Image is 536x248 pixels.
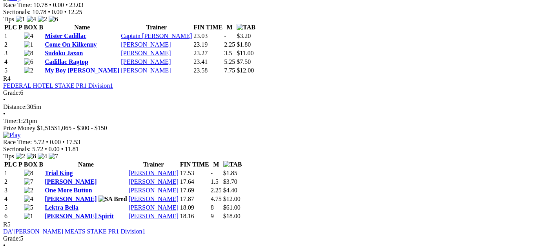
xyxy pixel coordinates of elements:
text: 1.5 [211,178,219,185]
span: $12.00 [237,67,254,74]
td: 23.27 [193,49,223,57]
img: 2 [16,153,25,160]
div: 305m [3,103,527,110]
td: 18.09 [180,204,210,212]
a: [PERSON_NAME] [45,178,97,185]
td: 17.53 [180,169,210,177]
a: [PERSON_NAME] [129,204,179,211]
a: My Boy [PERSON_NAME] [45,67,119,74]
th: Name [44,161,128,168]
td: 23.58 [193,67,223,74]
img: 6 [49,16,58,23]
span: 12.25 [68,9,82,15]
img: 7 [49,153,58,160]
span: • [3,110,5,117]
span: P [18,24,22,31]
text: 5.25 [224,58,235,65]
span: • [48,9,50,15]
a: [PERSON_NAME] [129,178,179,185]
span: • [45,146,47,152]
span: Grade: [3,89,20,96]
a: Lektra Bella [45,204,78,211]
img: 4 [38,153,47,160]
span: $12.00 [223,196,241,202]
span: • [66,2,68,8]
img: TAB [223,161,242,168]
img: 8 [27,153,36,160]
a: [PERSON_NAME] [121,50,171,56]
td: 17.87 [180,195,210,203]
th: Name [44,24,120,31]
span: • [61,146,64,152]
a: [PERSON_NAME] [129,196,179,202]
a: Sudoku Jaxon [45,50,83,56]
td: 17.64 [180,178,210,186]
span: $1,065 - $300 - $150 [54,125,107,131]
img: 2 [24,187,33,194]
img: SA Bred [98,196,127,203]
img: 8 [24,170,33,177]
div: 6 [3,89,527,96]
span: 10.78 [32,9,46,15]
a: Mister Cadillac [45,33,86,39]
text: - [211,170,213,176]
span: 5.72 [33,139,44,145]
img: 1 [16,16,25,23]
span: PLC [4,161,17,168]
span: BOX [24,161,38,168]
span: $7.50 [237,58,251,65]
text: 7.75 [224,67,235,74]
span: Sectionals: [3,9,31,15]
span: $1.80 [237,41,251,48]
td: 2 [4,178,23,186]
span: • [46,139,48,145]
td: 5 [4,204,23,212]
span: Sectionals: [3,146,31,152]
th: FIN TIME [193,24,223,31]
text: - [224,33,226,39]
span: 5.72 [32,146,43,152]
a: [PERSON_NAME] [121,41,171,48]
a: [PERSON_NAME] [121,58,171,65]
span: $61.00 [223,204,241,211]
span: R5 [3,221,11,228]
span: P [18,161,22,168]
img: 1 [24,41,33,48]
td: 3 [4,186,23,194]
a: Captain [PERSON_NAME] [121,33,192,39]
a: One More Button [45,187,92,194]
span: 23.03 [69,2,84,8]
span: $4.40 [223,187,237,194]
a: Trial King [45,170,73,176]
td: 17.69 [180,186,210,194]
span: 17.53 [66,139,80,145]
span: • [64,9,67,15]
img: 7 [24,178,33,185]
td: 23.19 [193,41,223,49]
text: 2.25 [211,187,222,194]
img: 4 [27,16,36,23]
th: M [210,161,222,168]
div: 5 [3,235,527,242]
a: DA'[PERSON_NAME] MEATS STAKE PR1 Division1 [3,228,146,235]
img: 4 [24,196,33,203]
a: [PERSON_NAME] [129,170,179,176]
span: B [39,24,43,31]
img: TAB [237,24,255,31]
span: 0.00 [50,139,61,145]
td: 6 [4,212,23,220]
td: 1 [4,32,23,40]
div: Prize Money $1,515 [3,125,527,132]
span: • [3,96,5,103]
td: 18.16 [180,212,210,220]
img: 5 [24,204,33,211]
span: 11.81 [65,146,78,152]
text: 2.25 [224,41,235,48]
th: Trainer [128,161,179,168]
img: 1 [24,213,33,220]
span: 10.78 [33,2,47,8]
span: Race Time: [3,139,32,145]
text: 9 [211,213,214,219]
th: M [224,24,235,31]
span: Race Time: [3,2,32,8]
